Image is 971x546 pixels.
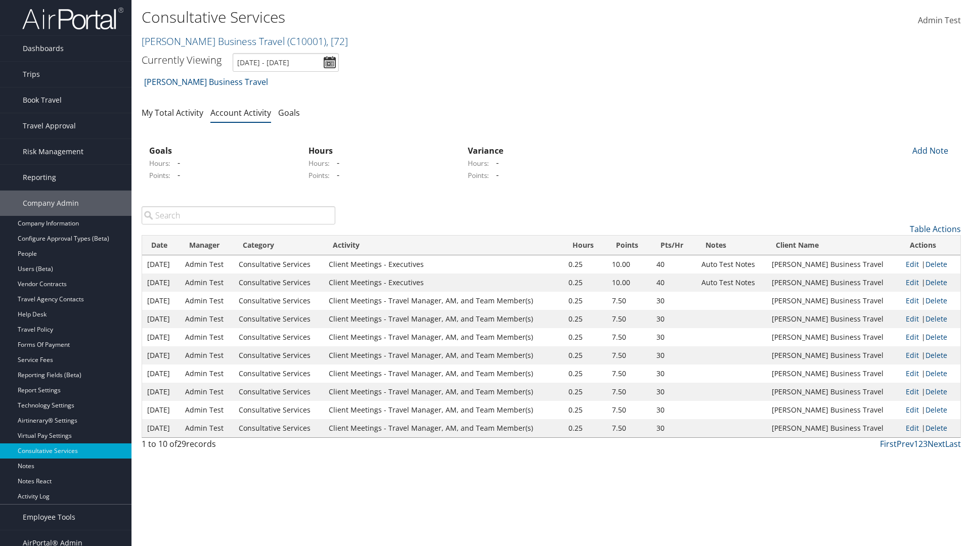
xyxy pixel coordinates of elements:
a: 3 [923,438,928,449]
td: 7.50 [607,292,651,310]
th: Client Name [767,236,901,255]
td: Client Meetings - Executives [324,274,563,292]
td: 7.50 [607,310,651,328]
a: Delete [925,296,947,305]
td: 0.25 [563,401,607,419]
a: Edit [906,423,919,433]
span: 29 [177,438,186,449]
td: Client Meetings - Travel Manager, AM, and Team Member(s) [324,365,563,383]
label: Points: [149,170,170,180]
td: Consultative Services [234,383,324,401]
td: Client Meetings - Travel Manager, AM, and Team Member(s) [324,310,563,328]
td: [PERSON_NAME] Business Travel [767,292,901,310]
td: Admin Test [180,401,234,419]
th: Category: activate to sort column ascending [234,236,324,255]
span: - [172,169,180,180]
a: [PERSON_NAME] Business Travel [142,34,348,48]
td: Client Meetings - Travel Manager, AM, and Team Member(s) [324,383,563,401]
span: - [332,157,339,168]
td: Consultative Services [234,365,324,383]
td: Consultative Services [234,274,324,292]
td: Consultative Services [234,346,324,365]
td: 7.50 [607,346,651,365]
td: 30 [651,383,696,401]
span: Travel Approval [23,113,76,139]
td: [PERSON_NAME] Business Travel [767,310,901,328]
span: - [491,169,499,180]
td: | [901,346,960,365]
td: 7.50 [607,401,651,419]
a: Edit [906,387,919,396]
td: 30 [651,292,696,310]
th: Actions [901,236,960,255]
td: [DATE] [142,310,180,328]
td: Consultative Services [234,292,324,310]
a: 1 [914,438,918,449]
td: [DATE] [142,274,180,292]
span: ( C10001 ) [287,34,326,48]
th: Activity: activate to sort column ascending [324,236,563,255]
a: Delete [925,350,947,360]
label: Hours: [149,158,170,168]
label: Hours: [468,158,489,168]
td: [PERSON_NAME] Business Travel [767,328,901,346]
td: [PERSON_NAME] Business Travel [767,255,901,274]
td: Client Meetings - Travel Manager, AM, and Team Member(s) [324,292,563,310]
span: Risk Management [23,139,83,164]
td: Admin Test [180,383,234,401]
td: 30 [651,365,696,383]
td: | [901,419,960,437]
td: | [901,383,960,401]
td: 7.50 [607,328,651,346]
td: [DATE] [142,383,180,401]
td: 0.25 [563,310,607,328]
span: , [ 72 ] [326,34,348,48]
td: [PERSON_NAME] Business Travel [767,274,901,292]
td: Client Meetings - Travel Manager, AM, and Team Member(s) [324,328,563,346]
td: 7.50 [607,365,651,383]
th: Notes [696,236,767,255]
td: 0.25 [563,346,607,365]
td: 0.25 [563,383,607,401]
strong: Variance [468,145,503,156]
a: Delete [925,369,947,378]
a: Delete [925,387,947,396]
td: 40 [651,274,696,292]
td: 30 [651,328,696,346]
a: Delete [925,278,947,287]
td: Admin Test [180,346,234,365]
td: [DATE] [142,328,180,346]
a: Admin Test [918,5,961,36]
th: Points [607,236,651,255]
a: Delete [925,405,947,415]
td: Client Meetings - Travel Manager, AM, and Team Member(s) [324,401,563,419]
td: Consultative Services [234,419,324,437]
strong: Hours [308,145,333,156]
td: 30 [651,346,696,365]
span: Admin Test [918,15,961,26]
td: Admin Test [180,310,234,328]
td: 0.25 [563,328,607,346]
td: 7.50 [607,383,651,401]
td: | [901,292,960,310]
span: Reporting [23,165,56,190]
a: Prev [897,438,914,449]
span: - [332,169,339,180]
a: Delete [925,259,947,269]
td: | [901,328,960,346]
td: 30 [651,401,696,419]
td: Consultative Services [234,255,324,274]
a: Edit [906,314,919,324]
td: Admin Test [180,365,234,383]
label: Points: [308,170,330,180]
td: 30 [651,419,696,437]
td: 7.50 [607,419,651,437]
a: 2 [918,438,923,449]
a: Delete [925,332,947,342]
span: - [491,157,499,168]
input: [DATE] - [DATE] [233,53,339,72]
td: | [901,310,960,328]
a: Edit [906,369,919,378]
a: Edit [906,350,919,360]
a: Edit [906,259,919,269]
